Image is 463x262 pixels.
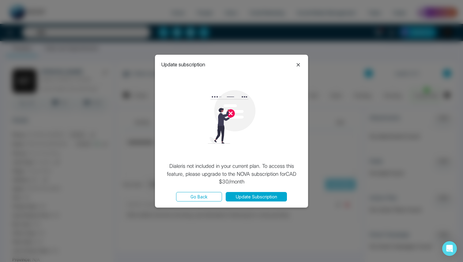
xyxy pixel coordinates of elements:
button: Update Subscription [226,192,287,201]
img: loading [205,90,258,144]
p: Update subscription [161,61,205,68]
div: Open Intercom Messenger [442,241,457,256]
button: Go Back [176,192,222,201]
p: Dialer is not included in your current plan. To access this feature, please upgrade to the NOVA s... [161,162,302,186]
